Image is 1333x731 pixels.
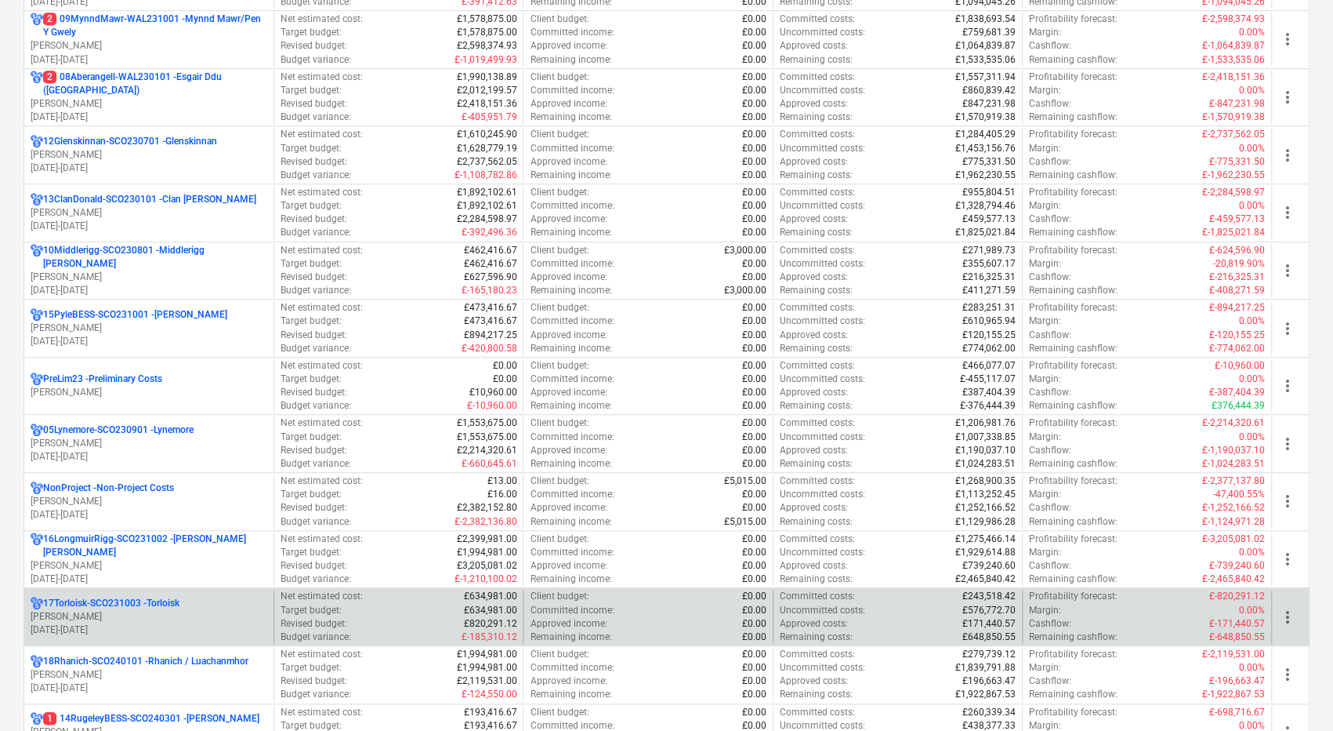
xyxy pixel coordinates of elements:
[456,97,516,111] p: £2,418,151.36
[31,193,267,233] div: 13ClanDonald-SCO230101 -Clan [PERSON_NAME][PERSON_NAME][DATE]-[DATE]
[456,13,516,26] p: £1,578,875.00
[530,155,607,169] p: Approved income :
[43,655,248,668] p: 18Rhanich-SCO240101 - Rhanich / Luachanmhor
[281,97,347,111] p: Revised budget :
[281,155,347,169] p: Revised budget :
[31,71,267,125] div: 208Aberangell-WAL230101 -Esgair Ddu ([GEOGRAPHIC_DATA])[PERSON_NAME][DATE]-[DATE]
[469,386,516,399] p: £10,960.00
[780,213,848,226] p: Approved costs :
[1239,84,1265,97] p: 0.00%
[43,533,267,559] p: 16LongmuirRigg-SCO231002 - [PERSON_NAME] [PERSON_NAME]
[281,244,363,257] p: Net estimated cost :
[1029,186,1117,199] p: Profitability forecast :
[281,111,351,124] p: Budget variance :
[742,186,766,199] p: £0.00
[962,213,1016,226] p: £459,577.13
[456,213,516,226] p: £2,284,598.97
[1029,97,1071,111] p: Cashflow :
[962,315,1016,328] p: £610,965.94
[530,71,589,84] p: Client budget :
[456,155,516,169] p: £2,737,562.05
[724,284,766,297] p: £3,000.00
[1202,39,1265,53] p: £-1,064,839.87
[31,148,267,162] p: [PERSON_NAME]
[43,424,194,437] p: 05Lynemore-SCO230901 - Lynemore
[780,373,865,386] p: Uncommitted costs :
[780,226,853,239] p: Remaining costs :
[962,359,1016,373] p: £466,077.07
[281,142,342,155] p: Target budget :
[281,199,342,213] p: Target budget :
[955,71,1016,84] p: £1,557,311.94
[281,301,363,315] p: Net estimated cost :
[1202,128,1265,141] p: £-2,737,562.05
[1278,319,1297,338] span: more_vert
[1029,142,1061,155] p: Margin :
[281,128,363,141] p: Net estimated cost :
[780,71,855,84] p: Committed costs :
[43,597,179,610] p: 17Torloisk-SCO231003 - Torloisk
[780,39,848,53] p: Approved costs :
[461,342,516,355] p: £-420,800.58
[31,373,267,399] div: PreLim23 -Preliminary Costs[PERSON_NAME]
[530,226,611,239] p: Remaining income :
[31,308,43,322] div: Project has multi currencies enabled
[31,162,267,175] p: [DATE] - [DATE]
[31,386,267,399] p: [PERSON_NAME]
[1029,111,1117,124] p: Remaining cashflow :
[962,271,1016,284] p: £216,325.31
[962,186,1016,199] p: £955,804.51
[43,135,217,148] p: 12Glenskinnan-SCO230701 - Glenskinnan
[1278,146,1297,165] span: more_vert
[31,482,267,522] div: NonProject -Non-Project Costs[PERSON_NAME][DATE]-[DATE]
[530,329,607,342] p: Approved income :
[530,284,611,297] p: Remaining income :
[780,244,855,257] p: Committed costs :
[31,655,43,668] div: Project has multi currencies enabled
[1029,39,1071,53] p: Cashflow :
[1029,26,1061,39] p: Margin :
[31,573,267,586] p: [DATE] - [DATE]
[955,142,1016,155] p: £1,453,156.76
[742,39,766,53] p: £0.00
[31,97,267,111] p: [PERSON_NAME]
[530,386,607,399] p: Approved income :
[742,226,766,239] p: £0.00
[1278,435,1297,453] span: more_vert
[31,373,43,386] div: Project has multi currencies enabled
[456,186,516,199] p: £1,892,102.61
[1202,226,1265,239] p: £-1,825,021.84
[31,39,267,53] p: [PERSON_NAME]
[492,359,516,373] p: £0.00
[31,682,267,695] p: [DATE] - [DATE]
[1029,199,1061,213] p: Margin :
[281,213,347,226] p: Revised budget :
[530,84,614,97] p: Committed income :
[31,220,267,233] p: [DATE] - [DATE]
[281,315,342,328] p: Target budget :
[1029,257,1061,271] p: Margin :
[1029,271,1071,284] p: Cashflow :
[780,271,848,284] p: Approved costs :
[43,482,174,495] p: NonProject - Non-Project Costs
[742,71,766,84] p: £0.00
[530,373,614,386] p: Committed income :
[962,244,1016,257] p: £271,989.73
[31,495,267,508] p: [PERSON_NAME]
[31,193,43,206] div: Project has multi currencies enabled
[962,386,1016,399] p: £387,404.39
[742,315,766,328] p: £0.00
[1239,315,1265,328] p: 0.00%
[780,26,865,39] p: Uncommitted costs :
[1209,213,1265,226] p: £-459,577.13
[1278,30,1297,49] span: more_vert
[780,186,855,199] p: Committed costs :
[281,186,363,199] p: Net estimated cost :
[960,373,1016,386] p: £-455,117.07
[742,342,766,355] p: £0.00
[742,84,766,97] p: £0.00
[780,128,855,141] p: Committed costs :
[43,13,56,25] span: 2
[955,226,1016,239] p: £1,825,021.84
[780,284,853,297] p: Remaining costs :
